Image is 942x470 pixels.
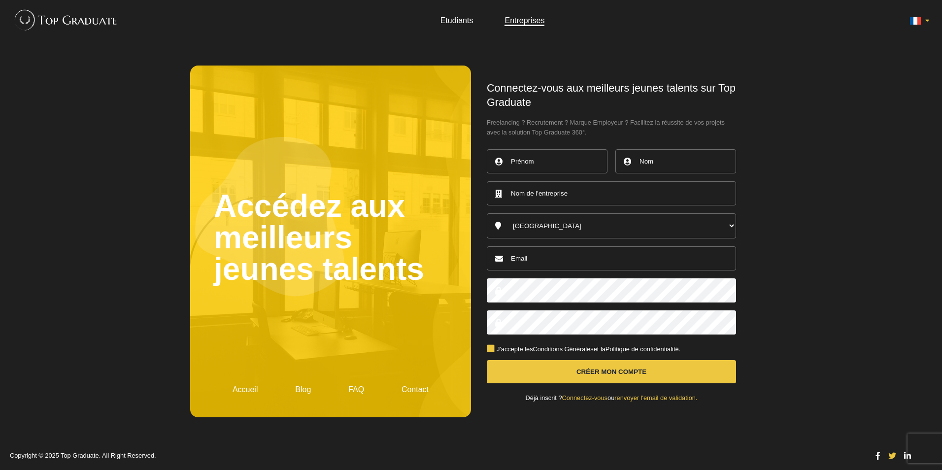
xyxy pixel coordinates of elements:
a: Blog [295,385,311,394]
a: FAQ [348,385,364,394]
a: Entreprises [505,16,544,25]
img: Top Graduate [10,5,118,34]
span: Freelancing ? Recrutement ? Marque Employeur ? Facilitez la réussite de vos projets avec la solut... [487,118,736,137]
input: Email [487,246,736,270]
a: Etudiants [440,16,473,25]
label: J'accepte les et la . [487,346,680,353]
a: Politique de confidentialité [606,345,679,353]
a: renvoyer l'email de validation. [614,394,697,402]
input: Nom de l'entreprise [487,181,736,205]
a: Contact [402,385,429,394]
a: Connectez-vous [562,394,607,402]
a: Accueil [233,385,258,394]
button: Créer mon compte [487,360,736,383]
h1: Connectez-vous aux meilleurs jeunes talents sur Top Graduate [487,81,736,110]
div: Déjà inscrit ? ou [487,395,736,402]
input: Nom [615,149,736,173]
input: Prénom [487,149,607,173]
h2: Accédez aux meilleurs jeunes talents [214,89,447,386]
a: Conditions Générales [533,345,594,353]
p: Copyright © 2025 Top Graduate. All Right Reserved. [10,453,864,459]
